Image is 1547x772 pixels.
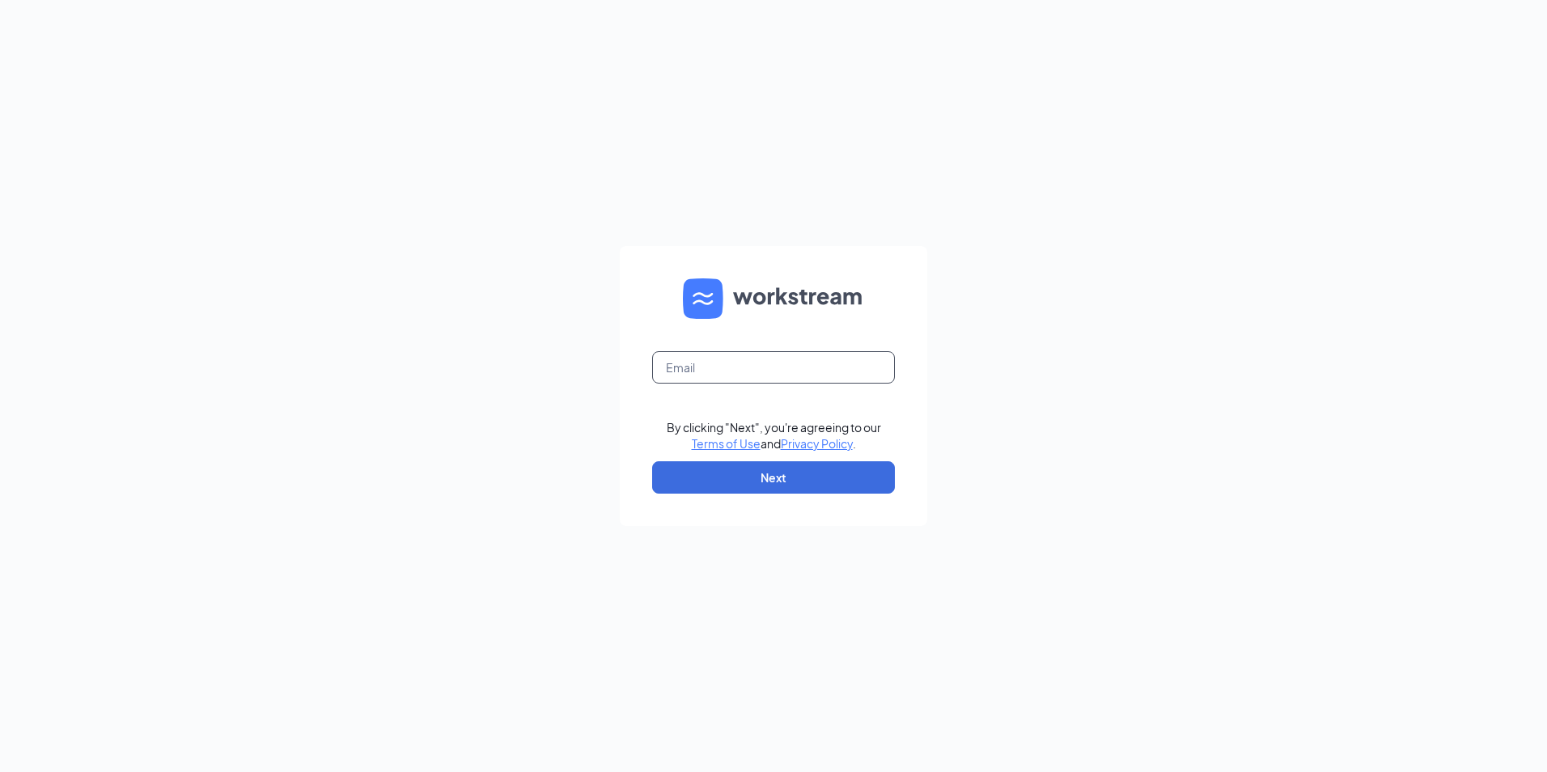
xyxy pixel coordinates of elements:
input: Email [652,351,895,384]
a: Terms of Use [692,436,761,451]
div: By clicking "Next", you're agreeing to our and . [667,419,881,452]
a: Privacy Policy [781,436,853,451]
img: WS logo and Workstream text [683,278,864,319]
button: Next [652,461,895,494]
